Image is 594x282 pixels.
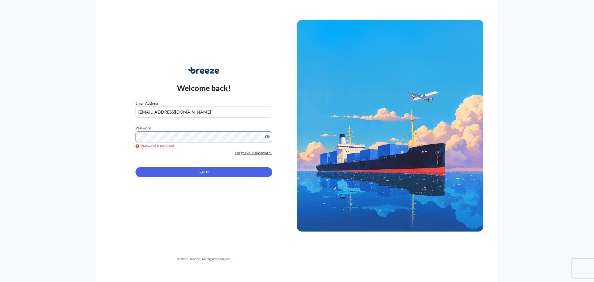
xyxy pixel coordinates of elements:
[111,256,297,262] div: © 2025 Breeze. All rights reserved.
[136,100,158,106] label: Email Address
[136,167,272,177] button: Sign In
[136,125,272,131] label: Password
[235,150,272,156] a: Forgot your password?
[297,20,483,232] img: Ship illustration
[136,143,174,149] span: Password is required
[199,169,209,175] span: Sign In
[177,83,231,93] p: Welcome back!
[265,134,270,139] button: Show password
[136,106,272,118] input: example@gmail.com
